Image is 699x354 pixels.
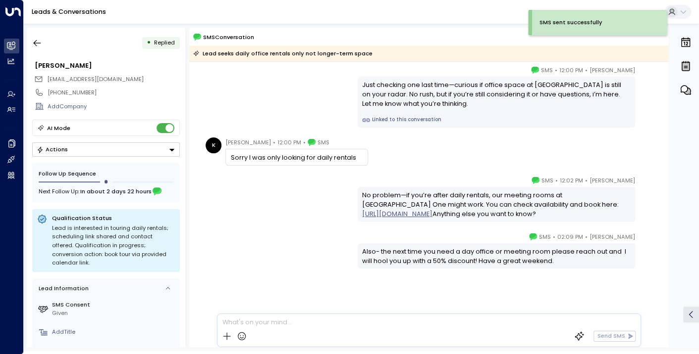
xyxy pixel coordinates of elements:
[541,65,553,75] span: SMS
[585,232,588,242] span: •
[303,137,306,147] span: •
[639,65,655,81] img: 17_headshot.jpg
[52,309,176,317] div: Given
[52,328,176,336] div: AddTitle
[555,176,558,185] span: •
[362,80,630,109] div: Just checking one last time—curious if office space at [GEOGRAPHIC_DATA] is still on your radar. ...
[203,33,254,42] span: SMS Conversation
[80,186,152,197] span: In about 2 days 22 hours
[557,232,583,242] span: 02:09 PM
[39,170,173,178] div: Follow Up Sequence
[48,102,179,111] div: AddCompany
[48,88,179,97] div: [PHONE_NUMBER]
[32,142,180,157] button: Actions
[231,153,363,162] div: Sorry I was only looking for daily rentals
[52,301,176,309] label: SMS Consent
[362,209,432,219] a: [URL][DOMAIN_NAME]
[193,48,373,58] div: Lead seeks daily office rentals only not longer-term space
[52,214,175,222] p: Qualification Status
[37,146,68,153] div: Actions
[35,61,179,70] div: [PERSON_NAME]
[585,65,588,75] span: •
[52,224,175,267] div: Lead is interested in touring daily rentals; scheduling link shared and contact offered. Qualific...
[639,232,655,248] img: 17_headshot.jpg
[539,18,602,27] div: SMS sent successfully
[277,137,301,147] span: 12:00 PM
[362,116,630,124] a: Linked to this conversation
[273,137,275,147] span: •
[639,176,655,191] img: 17_headshot.jpg
[47,75,144,84] span: info@kg24fit.com
[47,75,144,83] span: [EMAIL_ADDRESS][DOMAIN_NAME]
[362,190,630,219] div: No problem—if you’re after daily rentals, our meeting rooms at [GEOGRAPHIC_DATA] One might work. ...
[585,176,588,185] span: •
[560,176,583,185] span: 12:02 PM
[541,176,553,185] span: SMS
[39,186,173,197] div: Next Follow Up:
[553,232,555,242] span: •
[154,39,175,46] span: Replied
[539,232,551,242] span: SMS
[590,176,635,185] span: [PERSON_NAME]
[206,137,221,153] div: K
[225,137,271,147] span: [PERSON_NAME]
[32,142,180,157] div: Button group with a nested menu
[555,65,557,75] span: •
[559,65,583,75] span: 12:00 PM
[590,65,635,75] span: [PERSON_NAME]
[362,247,630,265] div: Also- the next time you need a day office or meeting room please reach out and I will hool you up...
[47,123,70,133] div: AI Mode
[146,36,151,50] div: •
[32,7,106,16] a: Leads & Conversations
[36,284,89,293] div: Lead Information
[590,232,635,242] span: [PERSON_NAME]
[318,137,329,147] span: SMS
